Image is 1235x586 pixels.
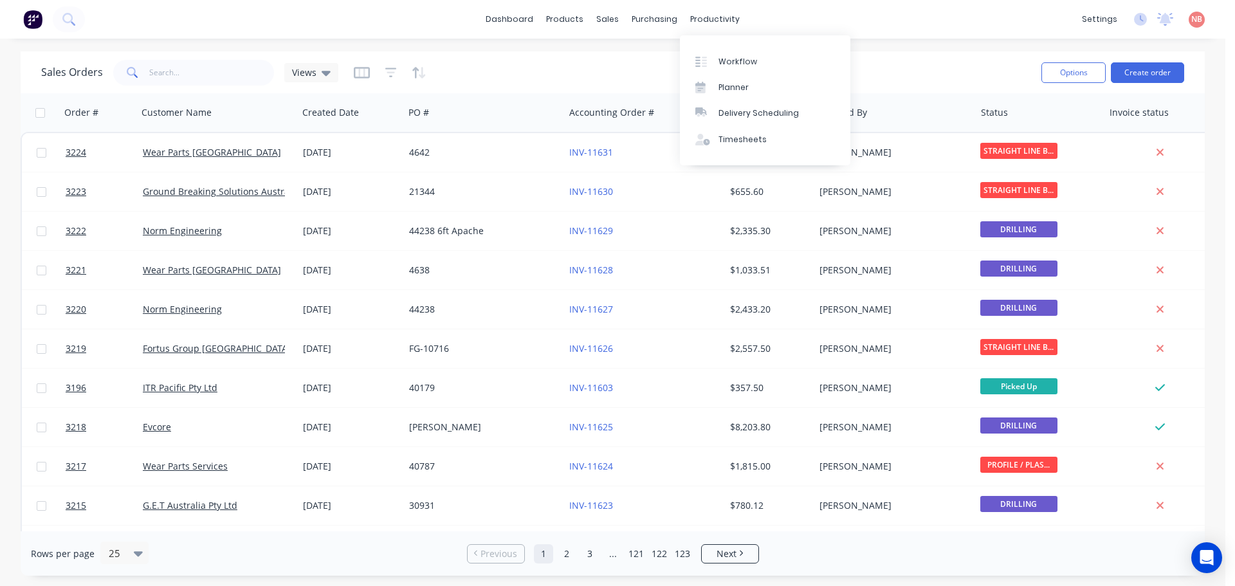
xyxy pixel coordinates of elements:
img: Factory [23,10,42,29]
div: [PERSON_NAME] [819,421,962,434]
div: 4642 [409,146,552,159]
div: $8,203.80 [730,421,805,434]
div: [DATE] [303,499,399,512]
div: [PERSON_NAME] [819,460,962,473]
h1: Sales Orders [41,66,103,78]
span: 3221 [66,264,86,277]
div: [DATE] [303,421,399,434]
div: 30931 [409,499,552,512]
a: Next page [702,547,758,560]
div: Order # [64,106,98,119]
a: 3217 [66,447,143,486]
span: NB [1191,14,1202,25]
div: Status [981,106,1008,119]
a: dashboard [479,10,540,29]
a: INV-11627 [569,303,613,315]
a: 3224 [66,133,143,172]
div: 40787 [409,460,552,473]
div: Created Date [302,106,359,119]
div: Planner [718,82,749,93]
span: DRILLING [980,221,1057,237]
span: 3224 [66,146,86,159]
a: Page 1 is your current page [534,544,553,563]
div: $1,815.00 [730,460,805,473]
div: [PERSON_NAME] [819,381,962,394]
a: 3222 [66,212,143,250]
a: 3215 [66,486,143,525]
div: settings [1075,10,1124,29]
div: $357.50 [730,381,805,394]
a: Evcore [143,421,171,433]
div: productivity [684,10,746,29]
a: INV-11623 [569,499,613,511]
div: [DATE] [303,185,399,198]
div: purchasing [625,10,684,29]
a: Page 122 [650,544,669,563]
button: Options [1041,62,1106,83]
span: DRILLING [980,496,1057,512]
div: 44238 [409,303,552,316]
a: G.E.T Australia Pty Ltd [143,499,237,511]
a: Previous page [468,547,524,560]
a: 3218 [66,408,143,446]
div: [DATE] [303,460,399,473]
span: Views [292,66,316,79]
span: 3217 [66,460,86,473]
a: INV-11626 [569,342,613,354]
span: DRILLING [980,261,1057,277]
span: 3218 [66,421,86,434]
a: INV-11630 [569,185,613,197]
div: Customer Name [142,106,212,119]
div: 40179 [409,381,552,394]
a: 3219 [66,329,143,368]
div: $2,433.20 [730,303,805,316]
a: Planner [680,75,850,100]
a: Page 2 [557,544,576,563]
a: 3220 [66,290,143,329]
a: 3216 [66,526,143,564]
span: Previous [480,547,517,560]
div: Open Intercom Messenger [1191,542,1222,573]
span: DRILLING [980,417,1057,434]
a: Norm Engineering [143,224,222,237]
a: 3196 [66,369,143,407]
span: PROFILE / PLAS... [980,457,1057,473]
span: 3220 [66,303,86,316]
div: [PERSON_NAME] [819,303,962,316]
div: 44238 6ft Apache [409,224,552,237]
a: Wear Parts [GEOGRAPHIC_DATA] [143,146,281,158]
div: $2,335.30 [730,224,805,237]
span: DRILLING [980,300,1057,316]
a: INV-11625 [569,421,613,433]
div: [PERSON_NAME] [819,264,962,277]
div: $1,033.51 [730,264,805,277]
span: STRAIGHT LINE B... [980,339,1057,355]
div: 21344 [409,185,552,198]
a: INV-11628 [569,264,613,276]
a: Page 121 [627,544,646,563]
div: $780.12 [730,499,805,512]
div: FG-10716 [409,342,552,355]
span: 3219 [66,342,86,355]
a: Fortus Group [GEOGRAPHIC_DATA] [143,342,291,354]
a: INV-11624 [569,460,613,472]
div: $655.60 [730,185,805,198]
div: sales [590,10,625,29]
div: [DATE] [303,303,399,316]
a: Wear Parts Services [143,460,228,472]
a: Workflow [680,48,850,74]
a: Page 3 [580,544,599,563]
div: Invoice status [1110,106,1169,119]
div: [PERSON_NAME] [819,146,962,159]
div: Delivery Scheduling [718,107,799,119]
div: [DATE] [303,342,399,355]
div: [PERSON_NAME] [409,421,552,434]
a: INV-11631 [569,146,613,158]
a: Norm Engineering [143,303,222,315]
span: 3196 [66,381,86,394]
a: INV-11629 [569,224,613,237]
span: 3222 [66,224,86,237]
div: products [540,10,590,29]
div: [DATE] [303,381,399,394]
a: 3221 [66,251,143,289]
